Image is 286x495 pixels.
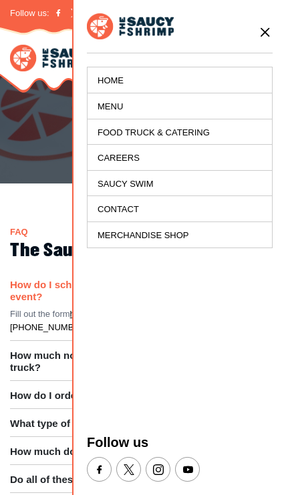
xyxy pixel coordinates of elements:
[10,474,253,486] h3: Do all of these questions apply to catering as well?
[10,390,181,402] h3: How do I order food from the truck?
[88,93,272,119] a: Menu
[87,13,174,39] img: logo
[10,321,88,334] a: [PHONE_NUMBER]
[88,145,272,171] a: Careers
[10,308,276,334] p: Fill out the form to book your next event, or call the restaurant at and ask for a manager to ass...
[88,119,272,145] a: Food Truck & Catering
[88,67,272,93] a: Home
[88,222,272,247] a: Merchandise Shop
[87,432,148,452] span: Follow us
[10,117,276,139] h2: Food Truck
[10,418,147,430] h3: What type of food is served?
[88,196,272,222] a: Contact
[10,241,276,261] h2: The Saucy Shrimp is On Wheels!
[88,171,272,197] a: Saucy Swim
[10,45,97,71] img: logo
[10,446,159,458] h3: How much does the food cost?
[10,7,49,20] span: Follow us:
[10,227,28,236] span: FAQ
[70,308,88,321] a: here
[10,350,259,374] h3: How much notice is required to reserve the food truck?
[10,279,259,303] h3: How do I schedule the food truck for my next event?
